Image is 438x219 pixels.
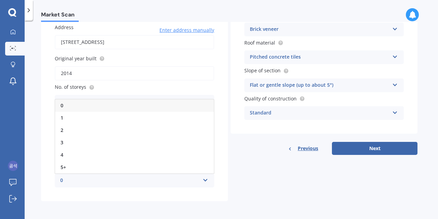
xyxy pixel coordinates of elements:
span: 3 [61,139,63,146]
span: Original year built [55,55,96,62]
span: No. of storeys [55,84,86,90]
span: Quality of construction [244,95,297,102]
span: 4 [61,151,63,158]
span: Enter address manually [159,27,214,34]
span: 5+ [61,164,66,170]
span: Market Scan [41,11,79,21]
span: Slope of section [244,68,281,74]
span: Roof material [244,39,275,46]
span: 0 [61,102,63,109]
div: Flat or gentle slope (up to about 5°) [250,81,389,89]
span: Previous [298,143,318,154]
div: Standard [250,109,389,117]
span: 1 [61,114,63,121]
input: Enter address [55,35,214,49]
img: ACg8ocI3-YBzeU4_aHkrWpVdSe1l5uoc8J9xWZJ-3ktPJTHD0ZTNAw=s96-c [8,161,18,171]
div: 2 [60,98,200,106]
span: Address [55,24,74,31]
button: Next [332,142,417,155]
div: 0 [60,177,200,185]
span: 2 [61,127,63,133]
div: Pitched concrete tiles [250,53,389,61]
div: Brick veneer [250,25,389,34]
input: Enter year [55,66,214,81]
